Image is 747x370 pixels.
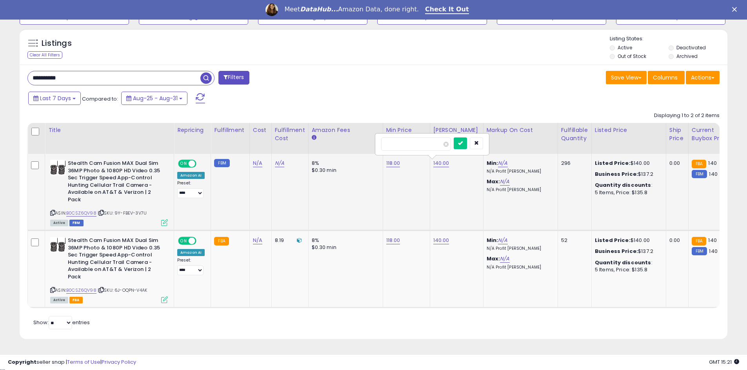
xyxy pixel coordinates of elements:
label: Archived [676,53,698,60]
a: N/A [500,255,509,263]
span: ON [179,161,189,167]
button: Actions [686,71,720,84]
p: N/A Profit [PERSON_NAME] [487,246,552,251]
div: 5 Items, Price: $135.8 [595,266,660,273]
p: N/A Profit [PERSON_NAME] [487,265,552,270]
label: Out of Stock [618,53,646,60]
div: Amazon AI [177,249,205,256]
span: ON [179,238,189,244]
span: All listings currently available for purchase on Amazon [50,297,68,303]
a: N/A [275,159,284,167]
div: Amazon AI [177,172,205,179]
span: Show: entries [33,319,90,326]
b: Stealth Cam Fusion MAX Dual Sim 36MP Photo & 1080P HD Video 0.35 Sec Trigger Speed App-Control Hu... [68,237,163,282]
span: OFF [195,161,208,167]
a: 118.00 [386,159,400,167]
span: All listings currently available for purchase on Amazon [50,220,68,226]
div: : [595,182,660,189]
small: FBA [692,237,706,245]
div: $0.30 min [312,244,377,251]
span: 140 [708,159,716,167]
button: Aug-25 - Aug-31 [121,92,187,105]
b: Max: [487,255,500,262]
small: Amazon Fees. [312,134,316,141]
b: Min: [487,159,498,167]
img: Profile image for Georgie [265,4,278,16]
b: Business Price: [595,170,638,178]
a: Privacy Policy [102,358,136,366]
div: $137.2 [595,248,660,255]
b: Business Price: [595,247,638,255]
div: 296 [561,160,585,167]
h5: Listings [42,38,72,49]
span: Aug-25 - Aug-31 [133,94,178,102]
a: 118.00 [386,236,400,244]
div: ASIN: [50,237,168,302]
th: The percentage added to the cost of goods (COGS) that forms the calculator for Min & Max prices. [483,123,558,154]
button: Save View [606,71,647,84]
a: N/A [498,159,507,167]
div: $140.00 [595,237,660,244]
span: 140 [708,236,716,244]
b: Listed Price: [595,159,631,167]
div: Markup on Cost [487,126,554,134]
a: N/A [253,236,262,244]
b: Quantity discounts [595,181,651,189]
div: Clear All Filters [27,51,62,59]
div: 8.19 [275,237,302,244]
div: [PERSON_NAME] [433,126,480,134]
span: | SKU: 6J-OQPN-V4AK [98,287,147,293]
p: N/A Profit [PERSON_NAME] [487,169,552,174]
div: Cost [253,126,268,134]
div: Preset: [177,258,205,275]
div: Meet Amazon Data, done right. [284,5,419,13]
div: Title [48,126,171,134]
span: FBM [69,220,84,226]
strong: Copyright [8,358,36,366]
img: 41gIv8OE6dL._SL40_.jpg [50,237,66,253]
span: Compared to: [82,95,118,103]
label: Active [618,44,632,51]
label: Deactivated [676,44,706,51]
a: Check It Out [425,5,469,14]
div: 52 [561,237,585,244]
span: 2025-09-8 15:21 GMT [709,358,739,366]
div: Fulfillment Cost [275,126,305,143]
div: Ship Price [669,126,685,143]
div: Current Buybox Price [692,126,732,143]
a: Terms of Use [67,358,100,366]
span: | SKU: 9Y-FBEV-3V7U [98,210,147,216]
div: Preset: [177,180,205,198]
span: 140 [709,170,717,178]
a: 140.00 [433,236,449,244]
a: N/A [500,178,509,186]
div: Fulfillable Quantity [561,126,588,143]
small: FBM [692,170,707,178]
b: Min: [487,236,498,244]
div: Listed Price [595,126,663,134]
span: OFF [195,238,208,244]
b: Listed Price: [595,236,631,244]
div: Min Price [386,126,427,134]
div: 8% [312,237,377,244]
div: $0.30 min [312,167,377,174]
a: B0CSZ6QV98 [66,210,96,217]
div: Close [732,7,740,12]
p: Listing States: [610,35,727,43]
b: Stealth Cam Fusion MAX Dual Sim 36MP Photo & 1080P HD Video 0.35 Sec Trigger Speed App-Control Hu... [68,160,163,205]
a: N/A [253,159,262,167]
div: Amazon Fees [312,126,380,134]
div: $140.00 [595,160,660,167]
div: $137.2 [595,171,660,178]
div: ASIN: [50,160,168,225]
button: Filters [218,71,249,85]
span: FBA [69,297,83,303]
div: Repricing [177,126,207,134]
div: Displaying 1 to 2 of 2 items [654,112,720,119]
p: N/A Profit [PERSON_NAME] [487,187,552,193]
b: Quantity discounts [595,259,651,266]
div: : [595,259,660,266]
b: Max: [487,178,500,185]
div: seller snap | | [8,359,136,366]
div: Fulfillment [214,126,246,134]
